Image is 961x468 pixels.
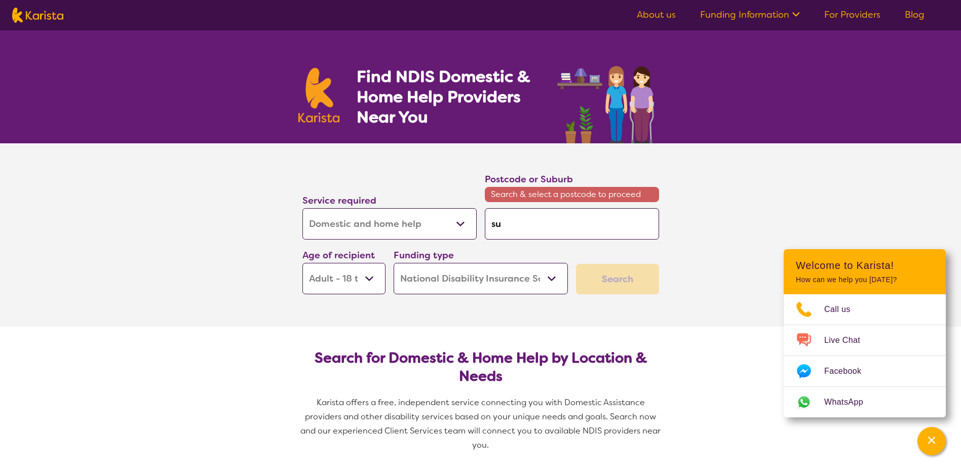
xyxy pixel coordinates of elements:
img: Karista logo [298,68,340,123]
a: Funding Information [700,9,800,21]
label: Postcode or Suburb [485,173,573,185]
label: Funding type [394,249,454,261]
h2: Welcome to Karista! [796,259,934,271]
a: Web link opens in a new tab. [784,387,946,417]
ul: Choose channel [784,294,946,417]
h1: Find NDIS Domestic & Home Help Providers Near You [357,66,544,127]
div: Channel Menu [784,249,946,417]
button: Channel Menu [917,427,946,455]
img: Karista logo [12,8,63,23]
label: Service required [302,194,376,207]
a: For Providers [824,9,880,21]
p: How can we help you [DATE]? [796,276,934,284]
h2: Search for Domestic & Home Help by Location & Needs [311,349,651,385]
img: domestic-help [554,55,663,143]
span: Live Chat [824,333,872,348]
span: Call us [824,302,863,317]
span: WhatsApp [824,395,875,410]
a: About us [637,9,676,21]
span: Karista offers a free, independent service connecting you with Domestic Assistance providers and ... [300,397,663,450]
a: Blog [905,9,925,21]
span: Search & select a postcode to proceed [485,187,659,202]
span: Facebook [824,364,873,379]
input: Type [485,208,659,240]
label: Age of recipient [302,249,375,261]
